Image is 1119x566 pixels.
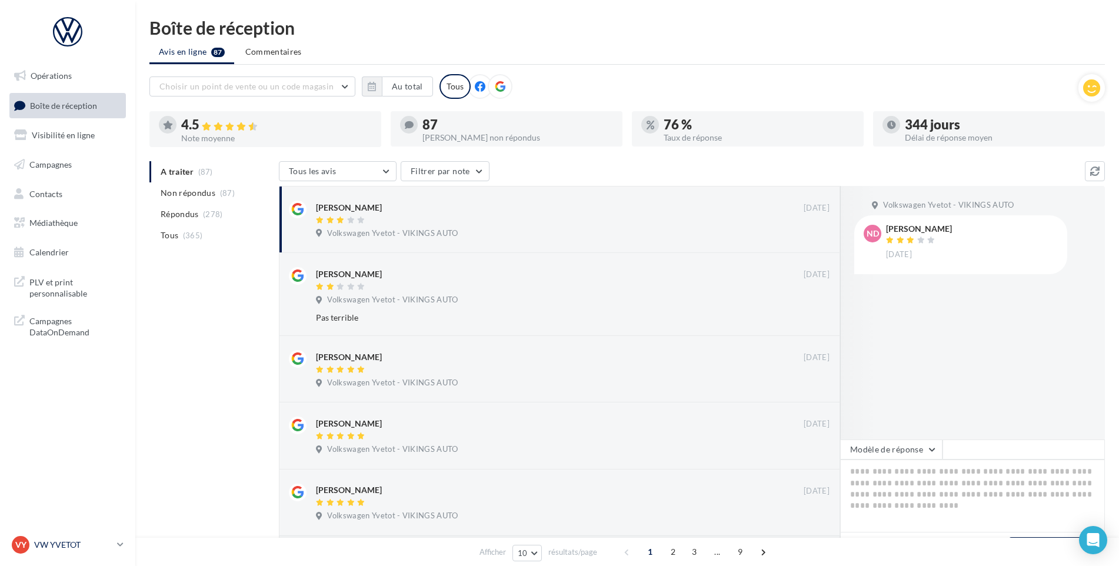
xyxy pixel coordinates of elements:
[886,249,912,260] span: [DATE]
[7,152,128,177] a: Campagnes
[289,166,337,176] span: Tous les avis
[327,444,458,455] span: Volkswagen Yvetot - VIKINGS AUTO
[31,71,72,81] span: Opérations
[203,209,223,219] span: (278)
[29,159,72,169] span: Campagnes
[316,202,382,214] div: [PERSON_NAME]
[7,123,128,148] a: Visibilité en ligne
[181,118,372,132] div: 4.5
[905,134,1095,142] div: Délai de réponse moyen
[29,274,121,299] span: PLV et print personnalisable
[7,93,128,118] a: Boîte de réception
[279,161,397,181] button: Tous les avis
[664,542,682,561] span: 2
[34,539,112,551] p: VW YVETOT
[29,218,78,228] span: Médiathèque
[32,130,95,140] span: Visibilité en ligne
[422,118,613,131] div: 87
[479,547,506,558] span: Afficher
[382,76,433,96] button: Au total
[30,100,97,110] span: Boîte de réception
[327,378,458,388] span: Volkswagen Yvetot - VIKINGS AUTO
[518,548,528,558] span: 10
[905,118,1095,131] div: 344 jours
[220,188,235,198] span: (87)
[9,534,126,556] a: VY VW YVETOT
[15,539,26,551] span: VY
[867,228,879,239] span: ND
[161,187,215,199] span: Non répondus
[316,484,382,496] div: [PERSON_NAME]
[664,118,854,131] div: 76 %
[7,64,128,88] a: Opérations
[7,211,128,235] a: Médiathèque
[29,188,62,198] span: Contacts
[362,76,433,96] button: Au total
[804,352,830,363] span: [DATE]
[316,268,382,280] div: [PERSON_NAME]
[161,229,178,241] span: Tous
[7,308,128,343] a: Campagnes DataOnDemand
[886,225,952,233] div: [PERSON_NAME]
[316,351,382,363] div: [PERSON_NAME]
[29,247,69,257] span: Calendrier
[883,200,1014,211] span: Volkswagen Yvetot - VIKINGS AUTO
[159,81,334,91] span: Choisir un point de vente ou un code magasin
[7,240,128,265] a: Calendrier
[29,313,121,338] span: Campagnes DataOnDemand
[512,545,542,561] button: 10
[245,46,302,56] span: Commentaires
[439,74,471,99] div: Tous
[316,418,382,430] div: [PERSON_NAME]
[7,269,128,304] a: PLV et print personnalisable
[664,134,854,142] div: Taux de réponse
[327,228,458,239] span: Volkswagen Yvetot - VIKINGS AUTO
[316,312,753,324] div: Pas terrible
[685,542,704,561] span: 3
[149,76,355,96] button: Choisir un point de vente ou un code magasin
[183,231,203,240] span: (365)
[641,542,660,561] span: 1
[804,269,830,280] span: [DATE]
[804,419,830,430] span: [DATE]
[548,547,597,558] span: résultats/page
[804,486,830,497] span: [DATE]
[422,134,613,142] div: [PERSON_NAME] non répondus
[149,19,1105,36] div: Boîte de réception
[327,511,458,521] span: Volkswagen Yvetot - VIKINGS AUTO
[401,161,489,181] button: Filtrer par note
[840,440,943,460] button: Modèle de réponse
[708,542,727,561] span: ...
[7,182,128,207] a: Contacts
[161,208,199,220] span: Répondus
[1079,526,1107,554] div: Open Intercom Messenger
[181,134,372,142] div: Note moyenne
[804,203,830,214] span: [DATE]
[327,295,458,305] span: Volkswagen Yvetot - VIKINGS AUTO
[731,542,750,561] span: 9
